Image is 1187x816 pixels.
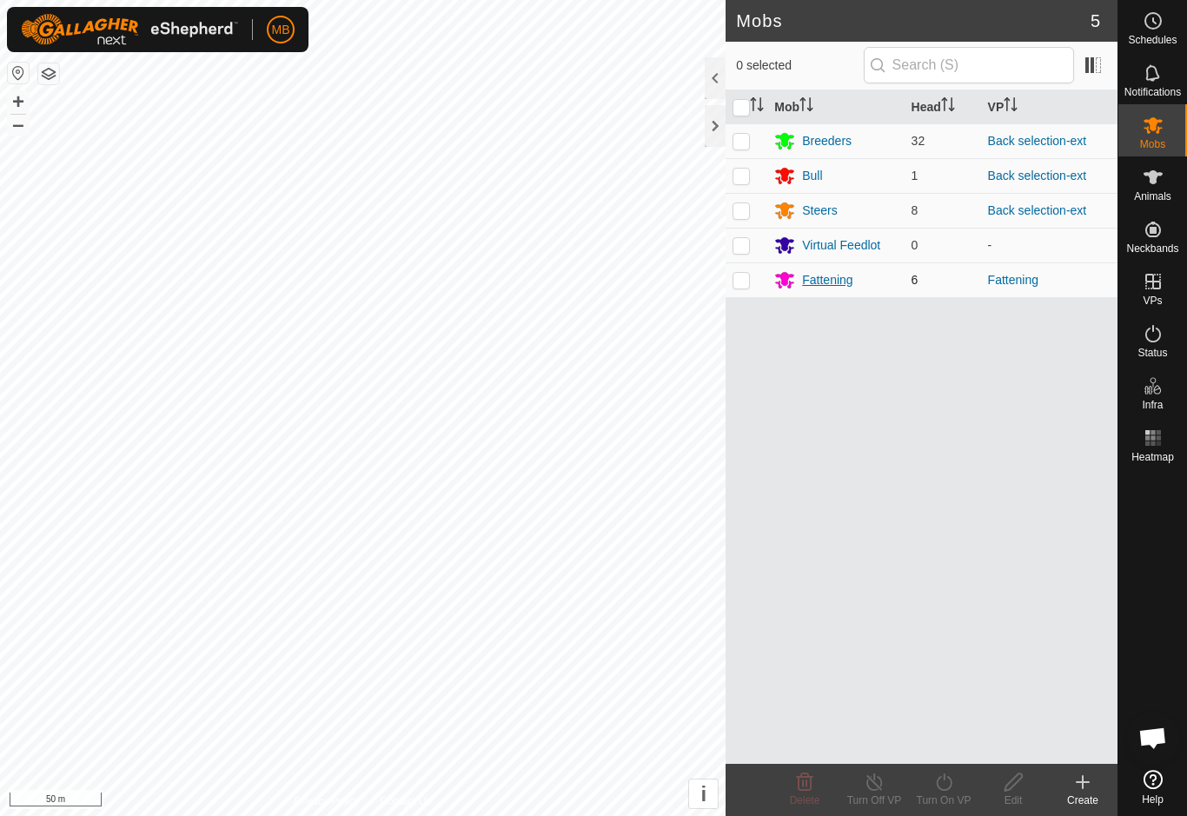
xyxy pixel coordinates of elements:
[736,56,863,75] span: 0 selected
[8,114,29,135] button: –
[912,203,918,217] span: 8
[1091,8,1100,34] span: 5
[700,782,706,806] span: i
[767,90,904,124] th: Mob
[912,273,918,287] span: 6
[790,794,820,806] span: Delete
[799,100,813,114] p-sorticon: Activate to sort
[802,167,822,185] div: Bull
[988,169,1087,182] a: Back selection-ext
[864,47,1074,83] input: Search (S)
[802,271,852,289] div: Fattening
[905,90,981,124] th: Head
[1142,400,1163,410] span: Infra
[839,793,909,808] div: Turn Off VP
[736,10,1091,31] h2: Mobs
[978,793,1048,808] div: Edit
[988,134,1087,148] a: Back selection-ext
[1118,763,1187,812] a: Help
[8,63,29,83] button: Reset Map
[295,793,360,809] a: Privacy Policy
[802,236,880,255] div: Virtual Feedlot
[1126,243,1178,254] span: Neckbands
[988,273,1038,287] a: Fattening
[1137,348,1167,358] span: Status
[802,132,852,150] div: Breeders
[1128,35,1177,45] span: Schedules
[8,91,29,112] button: +
[1134,191,1171,202] span: Animals
[1140,139,1165,149] span: Mobs
[1143,295,1162,306] span: VPs
[912,169,918,182] span: 1
[1048,793,1117,808] div: Create
[689,780,718,808] button: i
[981,90,1117,124] th: VP
[941,100,955,114] p-sorticon: Activate to sort
[380,793,431,809] a: Contact Us
[981,228,1117,262] td: -
[1124,87,1181,97] span: Notifications
[988,203,1087,217] a: Back selection-ext
[1142,794,1164,805] span: Help
[272,21,290,39] span: MB
[802,202,837,220] div: Steers
[912,134,925,148] span: 32
[1131,452,1174,462] span: Heatmap
[909,793,978,808] div: Turn On VP
[1004,100,1018,114] p-sorticon: Activate to sort
[912,238,918,252] span: 0
[38,63,59,84] button: Map Layers
[21,14,238,45] img: Gallagher Logo
[750,100,764,114] p-sorticon: Activate to sort
[1127,712,1179,764] div: Open chat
